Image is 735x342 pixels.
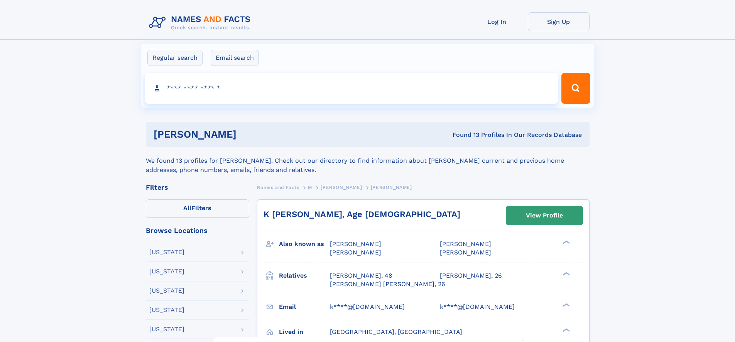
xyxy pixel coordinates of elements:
[526,207,563,224] div: View Profile
[561,327,570,332] div: ❯
[146,147,590,175] div: We found 13 profiles for [PERSON_NAME]. Check out our directory to find information about [PERSON...
[279,238,330,251] h3: Also known as
[561,240,570,245] div: ❯
[330,280,445,288] a: [PERSON_NAME] [PERSON_NAME], 26
[321,182,362,192] a: [PERSON_NAME]
[330,328,462,335] span: [GEOGRAPHIC_DATA], [GEOGRAPHIC_DATA]
[561,302,570,307] div: ❯
[371,185,412,190] span: [PERSON_NAME]
[146,199,249,218] label: Filters
[440,240,491,248] span: [PERSON_NAME]
[440,271,502,280] a: [PERSON_NAME], 26
[146,184,249,191] div: Filters
[440,249,491,256] span: [PERSON_NAME]
[257,182,299,192] a: Names and Facts
[146,12,257,33] img: Logo Names and Facts
[149,288,184,294] div: [US_STATE]
[149,307,184,313] div: [US_STATE]
[330,249,381,256] span: [PERSON_NAME]
[279,269,330,282] h3: Relatives
[211,50,259,66] label: Email search
[466,12,528,31] a: Log In
[264,209,460,219] a: K [PERSON_NAME], Age [DEMOGRAPHIC_DATA]
[279,300,330,313] h3: Email
[330,240,381,248] span: [PERSON_NAME]
[147,50,203,66] label: Regular search
[149,268,184,275] div: [US_STATE]
[561,271,570,276] div: ❯
[528,12,590,31] a: Sign Up
[561,73,590,104] button: Search Button
[145,73,558,104] input: search input
[321,185,362,190] span: [PERSON_NAME]
[154,130,345,139] h1: [PERSON_NAME]
[279,325,330,339] h3: Lived in
[183,204,191,212] span: All
[308,185,312,190] span: M
[330,271,392,280] a: [PERSON_NAME], 48
[146,227,249,234] div: Browse Locations
[345,131,582,139] div: Found 13 Profiles In Our Records Database
[506,206,583,225] a: View Profile
[149,249,184,255] div: [US_STATE]
[308,182,312,192] a: M
[149,326,184,332] div: [US_STATE]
